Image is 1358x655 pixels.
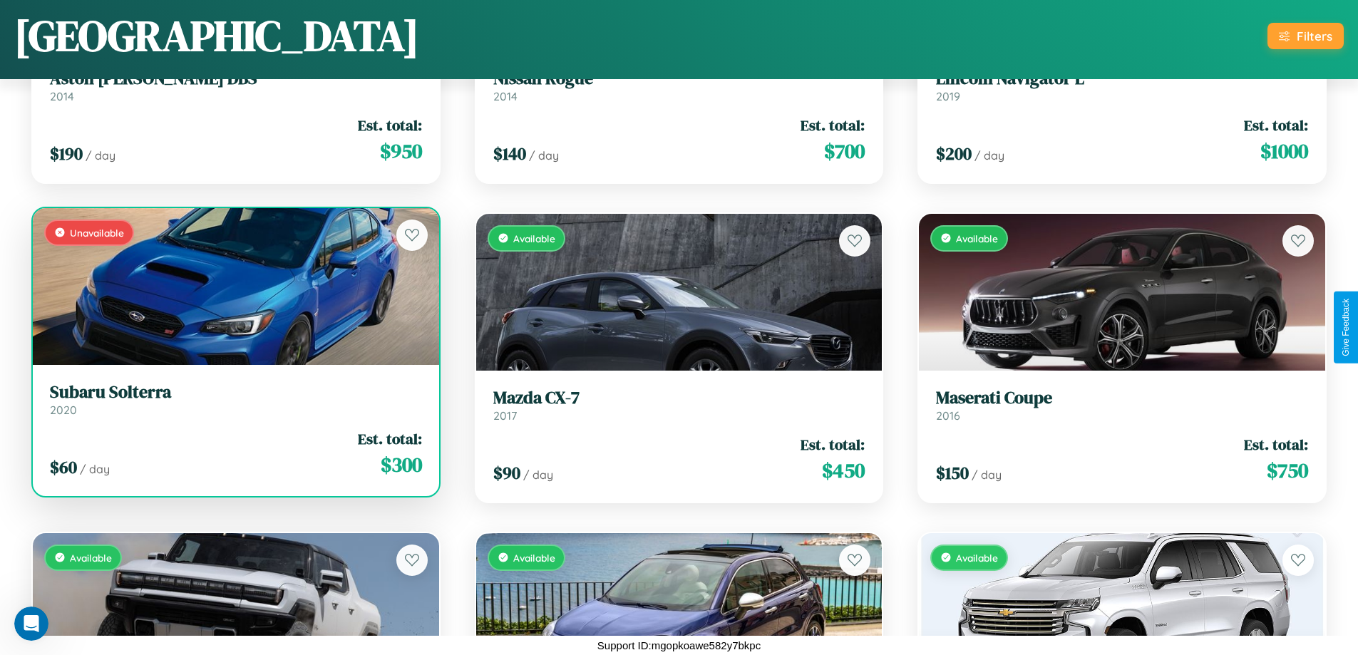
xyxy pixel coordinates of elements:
span: 2016 [936,408,960,423]
h3: Subaru Solterra [50,382,422,403]
a: Nissan Rogue2014 [493,68,865,103]
span: / day [523,468,553,482]
span: Available [70,552,112,564]
span: $ 150 [936,461,969,485]
a: Aston [PERSON_NAME] DBS2014 [50,68,422,103]
span: 2020 [50,403,77,417]
span: 2014 [50,89,74,103]
h1: [GEOGRAPHIC_DATA] [14,6,419,65]
span: Est. total: [1244,434,1308,455]
h3: Aston [PERSON_NAME] DBS [50,68,422,89]
h3: Nissan Rogue [493,68,865,89]
span: $ 450 [822,456,865,485]
span: / day [972,468,1002,482]
span: $ 300 [381,450,422,479]
span: / day [80,462,110,476]
span: $ 60 [50,455,77,479]
span: $ 140 [493,142,526,165]
span: / day [974,148,1004,163]
span: 2019 [936,89,960,103]
a: Maserati Coupe2016 [936,388,1308,423]
span: $ 200 [936,142,972,165]
span: Available [513,232,555,244]
span: 2014 [493,89,518,103]
span: $ 950 [380,137,422,165]
a: Mazda CX-72017 [493,388,865,423]
span: Est. total: [1244,115,1308,135]
span: Est. total: [358,428,422,449]
span: Est. total: [801,434,865,455]
span: $ 700 [824,137,865,165]
h3: Maserati Coupe [936,388,1308,408]
button: Filters [1267,23,1344,49]
h3: Lincoln Navigator L [936,68,1308,89]
span: Available [956,232,998,244]
span: / day [86,148,115,163]
h3: Mazda CX-7 [493,388,865,408]
span: $ 1000 [1260,137,1308,165]
span: Est. total: [801,115,865,135]
span: Available [513,552,555,564]
div: Give Feedback [1341,299,1351,356]
p: Support ID: mgopkoawe582y7bkpc [597,636,761,655]
div: Filters [1297,29,1332,43]
a: Lincoln Navigator L2019 [936,68,1308,103]
span: 2017 [493,408,517,423]
span: Available [956,552,998,564]
span: Est. total: [358,115,422,135]
span: / day [529,148,559,163]
a: Subaru Solterra2020 [50,382,422,417]
span: $ 190 [50,142,83,165]
span: Unavailable [70,227,124,239]
span: $ 90 [493,461,520,485]
span: $ 750 [1267,456,1308,485]
iframe: Intercom live chat [14,607,48,641]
